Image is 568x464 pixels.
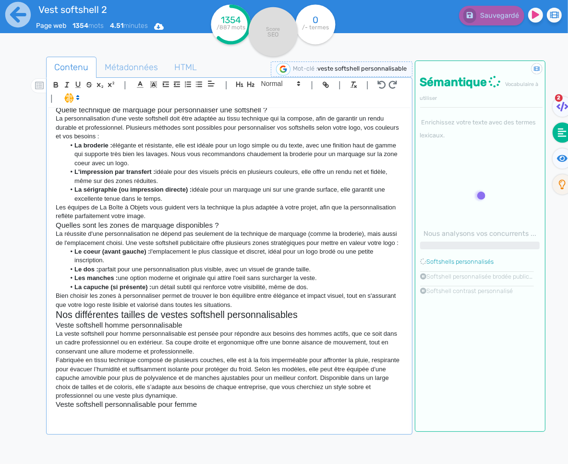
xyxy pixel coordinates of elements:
[276,63,290,75] img: google-serp-logo.png
[56,221,402,230] h3: Quelles sont les zones de marquage disponibles ?
[311,78,313,91] span: |
[109,56,117,63] img: tab_keywords_by_traffic_grey.svg
[420,230,540,238] h6: Nous analysons vos concurrents ...
[36,22,66,30] span: Page web
[74,142,112,149] strong: La broderie :
[65,141,403,168] li: élégante et résistante, elle est idéale pour un logo simple ou du texte, avec une finition haut d...
[97,54,166,80] span: Métadonnées
[302,24,329,31] tspan: /- termes
[36,2,206,17] input: title
[459,6,524,25] button: Sauvegardé
[56,330,402,356] p: La veste softshell pour homme personnalisable est pensée pour répondre aux besoins des hommes act...
[73,22,104,30] span: mots
[74,168,156,175] strong: L'impression par transfert :
[110,22,148,30] span: minutes
[167,54,205,80] span: HTML
[74,186,192,193] strong: La sérigraphie (ou impression directe) :
[266,26,280,32] tspan: Score
[74,248,150,255] strong: Le coeur (avant gauche) :
[60,92,83,104] span: I.Assistant
[56,203,402,221] p: Les équipes de La Boîte à Objets vous guident vers la technique la plus adaptée à votre projet, a...
[15,25,23,33] img: website_grey.svg
[338,78,341,91] span: |
[221,14,241,25] tspan: 1354
[46,57,97,78] a: Contenu
[56,230,402,247] p: La réussite d'une personnalisation ne dépend pas seulement de la technique de marquage (comme la ...
[50,92,53,105] span: |
[555,94,563,102] span: 2
[480,12,519,20] span: Sauvegardé
[65,168,403,185] li: idéale pour des visuels précis en plusieurs couleurs, elle offre un rendu net et fidèle, même sur...
[217,24,245,31] tspan: /887 mots
[39,56,47,63] img: tab_domain_overview_orange.svg
[47,54,96,80] span: Contenu
[56,106,402,114] h3: Quelle technique de marquage pour personnaliser une softshell ?
[225,78,228,91] span: |
[56,356,402,400] p: Fabriquée en tissu technique composé de plusieurs couches, elle est à la fois imperméable pour af...
[56,114,402,141] p: La personnalisation d'une veste softshell doit être adaptée au tissu technique qui la compose, af...
[73,22,88,30] b: 1354
[318,65,407,72] span: veste softshell personnalisable
[65,247,403,265] li: l'emplacement le plus classique et discret, idéal pour un logo brodé ou une petite inscription.
[56,292,402,309] p: Bien choisir les zones à personnaliser permet de trouver le bon équilibre entre élégance et impac...
[25,25,109,33] div: Domaine: [DOMAIN_NAME]
[366,78,369,91] span: |
[97,57,166,78] a: Métadonnées
[65,185,403,203] li: idéale pour un marquage uni sur une grande surface, elle garantit une excellente tenue dans le te...
[56,309,402,320] h2: Nos différentes tailles de vestes softshell personnalisables
[426,273,543,280] a: Softshell personnalisée brodée publicitaire
[65,274,403,282] li: une option moderne et originale qui attire l'oeil sans surcharger la veste.
[293,65,318,72] span: Mot-clé :
[110,22,123,30] b: 4.51
[166,57,205,78] a: HTML
[74,283,151,291] strong: La capuche (si présente) :
[27,15,47,23] div: v 4.0.25
[15,15,23,23] img: logo_orange.svg
[420,75,543,103] h4: Sémantique
[74,266,98,273] strong: Le dos :
[74,274,118,281] strong: Les manches :
[120,57,147,63] div: Mots-clés
[56,400,402,409] h3: Veste softshell personnalisable pour femme
[267,31,278,38] tspan: SEO
[65,265,403,274] li: parfait pour une personnalisation plus visible, avec un visuel de grande taille.
[65,283,403,292] li: un détail subtil qui renforce votre visibilité, même de dos.
[205,78,218,89] span: Aligment
[124,78,126,91] span: |
[426,287,513,294] a: Softshell contrast personnalisé
[56,321,402,330] h3: Veste softshell homme personnalisable
[49,57,74,63] div: Domaine
[420,81,539,101] span: Vocabulaire à utiliser
[313,14,318,25] tspan: 0
[426,258,494,265] a: Softshells personnalisés
[420,119,536,139] small: Enrichissez votre texte avec des termes lexicaux.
